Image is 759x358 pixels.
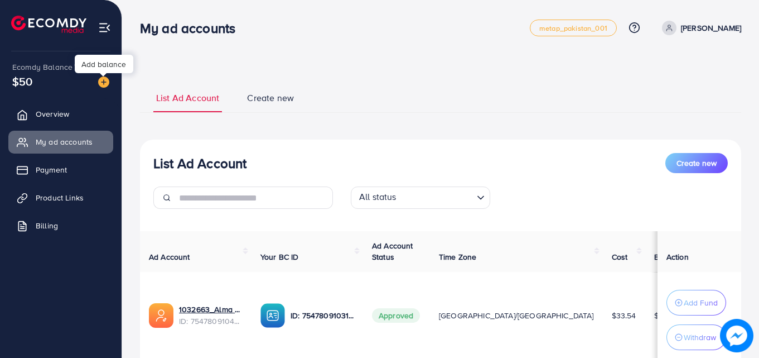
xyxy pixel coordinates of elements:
img: menu [98,21,111,34]
span: metap_pakistan_001 [539,25,607,32]
img: image [98,77,109,88]
span: Ecomdy Balance [12,61,72,73]
h3: List Ad Account [153,155,246,171]
p: ID: 7547809103138324481 [291,309,354,322]
span: Billing [36,220,58,231]
img: ic-ads-acc.e4c84228.svg [149,303,173,328]
img: ic-ba-acc.ded83a64.svg [260,303,285,328]
span: Action [666,251,689,262]
input: Search for option [400,189,472,206]
span: Cost [612,251,628,262]
span: Time Zone [439,251,476,262]
a: metap_pakistan_001 [530,20,617,36]
span: Create new [247,92,294,104]
a: Overview [8,103,113,125]
div: Add balance [75,55,133,73]
button: Add Fund [666,290,726,316]
span: List Ad Account [156,92,219,104]
span: Overview [36,108,69,120]
span: $50 [12,73,32,89]
img: image [720,319,753,352]
span: Ad Account Status [372,240,413,262]
span: Your BC ID [260,251,299,262]
a: Billing [8,214,113,237]
div: <span class='underline'>1032663_Alma Hairs_1757361322394</span></br>7547809104857956369 [179,304,243,327]
img: logo [11,16,86,33]
span: All status [357,188,399,206]
span: Ad Account [149,251,190,262]
button: Withdraw [666,324,726,350]
a: [PERSON_NAME] [658,21,741,35]
h3: My ad accounts [140,20,244,36]
span: My ad accounts [36,136,93,147]
p: [PERSON_NAME] [681,21,741,35]
div: Search for option [351,187,490,209]
span: Create new [676,157,717,169]
a: My ad accounts [8,131,113,153]
span: Product Links [36,192,84,203]
p: Withdraw [684,331,716,344]
button: Create new [665,153,728,173]
span: Approved [372,308,420,323]
a: Payment [8,159,113,181]
p: Add Fund [684,296,718,309]
span: ID: 7547809104857956369 [179,316,243,327]
a: 1032663_Alma Hairs_1757361322394 [179,304,243,315]
span: [GEOGRAPHIC_DATA]/[GEOGRAPHIC_DATA] [439,310,594,321]
span: Payment [36,164,67,175]
span: $33.54 [612,310,636,321]
a: Product Links [8,187,113,209]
